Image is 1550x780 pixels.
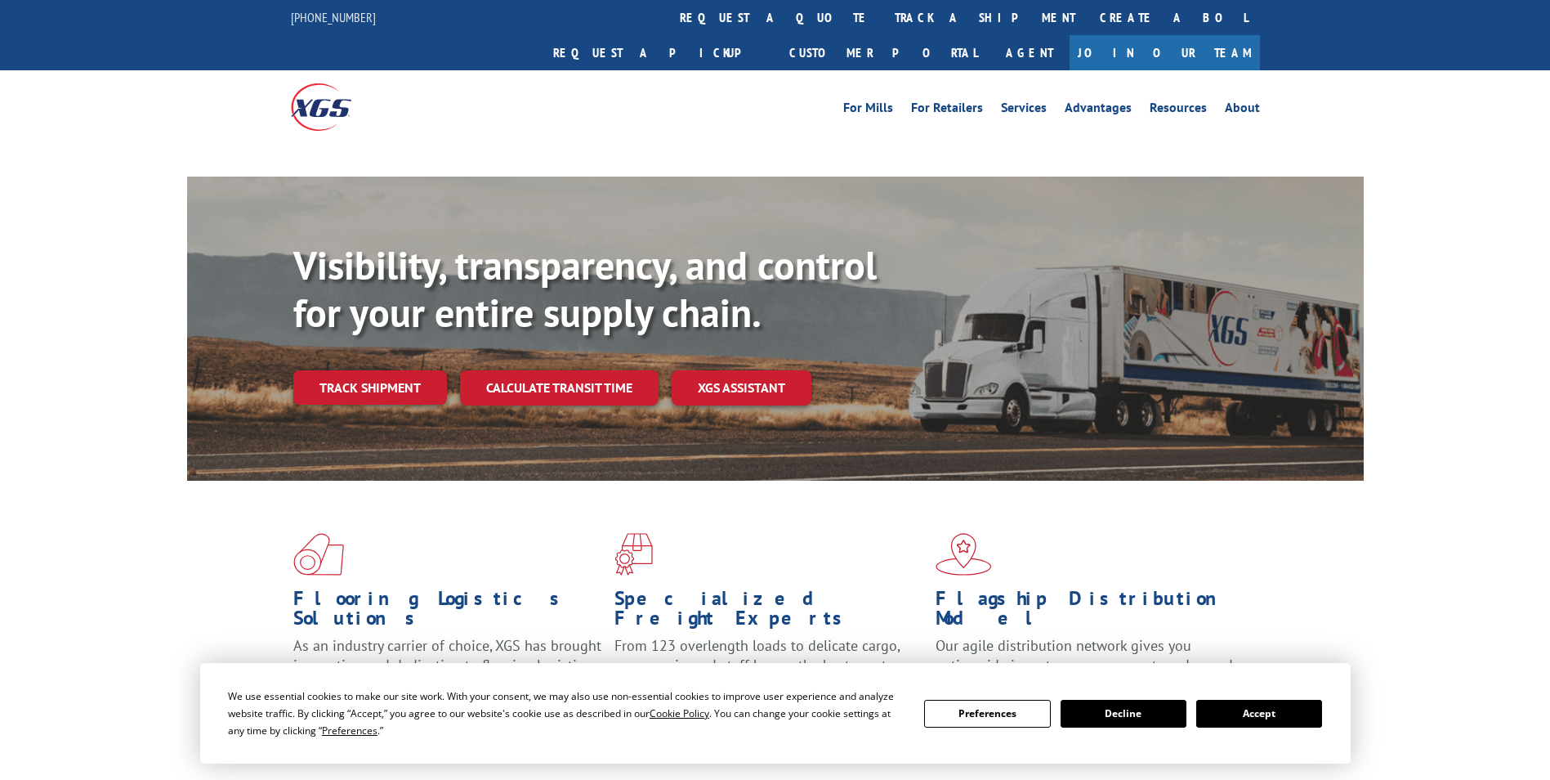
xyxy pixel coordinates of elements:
b: Visibility, transparency, and control for your entire supply chain. [293,240,877,338]
span: Cookie Policy [650,706,709,720]
a: XGS ASSISTANT [672,370,811,406]
div: We use essential cookies to make our site work. With your consent, we may also use non-essential ... [228,688,905,739]
h1: Specialized Freight Experts [614,589,923,636]
span: Preferences [322,724,377,737]
h1: Flooring Logistics Solutions [293,589,602,636]
a: Services [1001,101,1047,119]
span: As an industry carrier of choice, XGS has brought innovation and dedication to flooring logistics... [293,636,601,694]
a: Agent [989,35,1070,70]
a: Customer Portal [777,35,989,70]
img: xgs-icon-focused-on-flooring-red [614,533,653,576]
span: Our agile distribution network gives you nationwide inventory management on demand. [936,636,1236,675]
a: Calculate transit time [460,370,659,406]
a: Join Our Team [1070,35,1260,70]
button: Preferences [924,700,1050,728]
a: About [1225,101,1260,119]
img: xgs-icon-flagship-distribution-model-red [936,533,992,576]
h1: Flagship Distribution Model [936,589,1244,636]
img: xgs-icon-total-supply-chain-intelligence-red [293,533,344,576]
a: Resources [1150,101,1207,119]
a: Request a pickup [541,35,777,70]
a: Track shipment [293,370,447,405]
a: For Retailers [911,101,983,119]
a: For Mills [843,101,893,119]
a: [PHONE_NUMBER] [291,9,376,25]
button: Decline [1061,700,1186,728]
p: From 123 overlength loads to delicate cargo, our experienced staff knows the best way to move you... [614,636,923,709]
a: Advantages [1065,101,1132,119]
button: Accept [1196,700,1322,728]
div: Cookie Consent Prompt [200,663,1351,764]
